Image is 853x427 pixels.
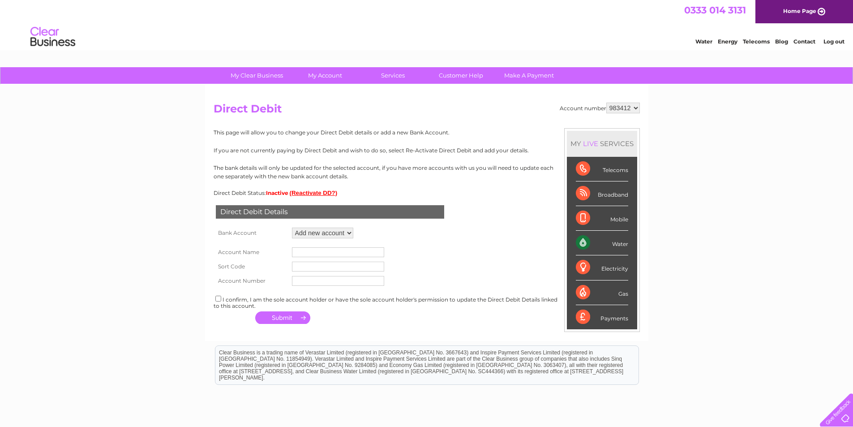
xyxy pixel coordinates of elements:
[576,206,628,231] div: Mobile
[214,245,290,259] th: Account Name
[424,67,498,84] a: Customer Help
[214,294,640,309] div: I confirm, I am the sole account holder or have the sole account holder's permission to update th...
[576,157,628,181] div: Telecoms
[288,67,362,84] a: My Account
[214,190,640,196] div: Direct Debit Status:
[567,131,637,156] div: MY SERVICES
[214,259,290,274] th: Sort Code
[576,255,628,280] div: Electricity
[214,103,640,120] h2: Direct Debit
[743,38,770,45] a: Telecoms
[718,38,737,45] a: Energy
[220,67,294,84] a: My Clear Business
[793,38,815,45] a: Contact
[823,38,844,45] a: Log out
[214,164,640,181] p: The bank details will only be updated for the selected account, if you have more accounts with us...
[576,305,628,329] div: Payments
[214,128,640,137] p: This page will allow you to change your Direct Debit details or add a new Bank Account.
[216,205,444,219] div: Direct Debit Details
[576,280,628,305] div: Gas
[576,181,628,206] div: Broadband
[214,225,290,241] th: Bank Account
[684,4,746,16] a: 0333 014 3131
[356,67,430,84] a: Services
[214,146,640,155] p: If you are not currently paying by Direct Debit and wish to do so, select Re-Activate Direct Debi...
[492,67,566,84] a: Make A Payment
[30,23,76,51] img: logo.png
[266,190,288,196] span: Inactive
[576,231,628,255] div: Water
[581,139,600,148] div: LIVE
[214,274,290,288] th: Account Number
[695,38,712,45] a: Water
[215,5,639,43] div: Clear Business is a trading name of Verastar Limited (registered in [GEOGRAPHIC_DATA] No. 3667643...
[290,190,338,196] button: (Reactivate DD?)
[775,38,788,45] a: Blog
[560,103,640,113] div: Account number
